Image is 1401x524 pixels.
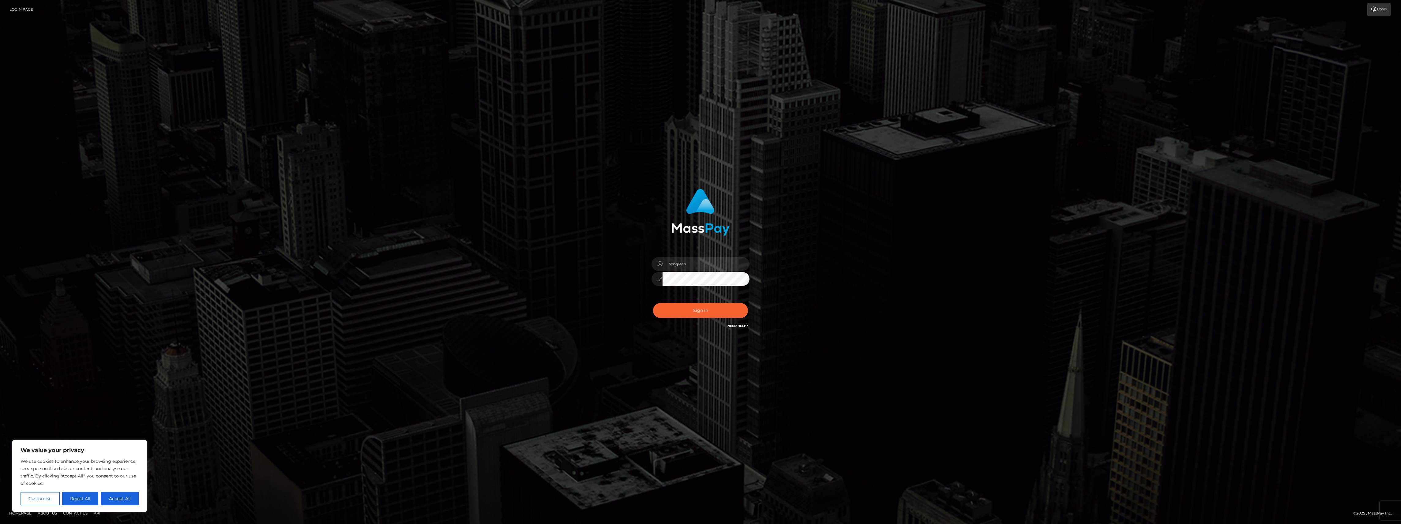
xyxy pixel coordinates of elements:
button: Sign in [653,303,748,318]
button: Reject All [62,492,99,505]
a: Homepage [7,508,34,518]
div: © 2025 , MassPay Inc. [1353,510,1396,517]
a: Login [1367,3,1391,16]
a: Contact Us [61,508,90,518]
button: Customise [21,492,60,505]
a: About Us [35,508,59,518]
button: Accept All [101,492,139,505]
div: We value your privacy [12,440,147,512]
a: Need Help? [727,324,748,328]
p: We use cookies to enhance your browsing experience, serve personalised ads or content, and analys... [21,458,139,487]
img: MassPay Login [671,189,730,236]
p: We value your privacy [21,447,139,454]
a: Login Page [9,3,33,16]
input: Username... [663,257,749,271]
a: API [91,508,103,518]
